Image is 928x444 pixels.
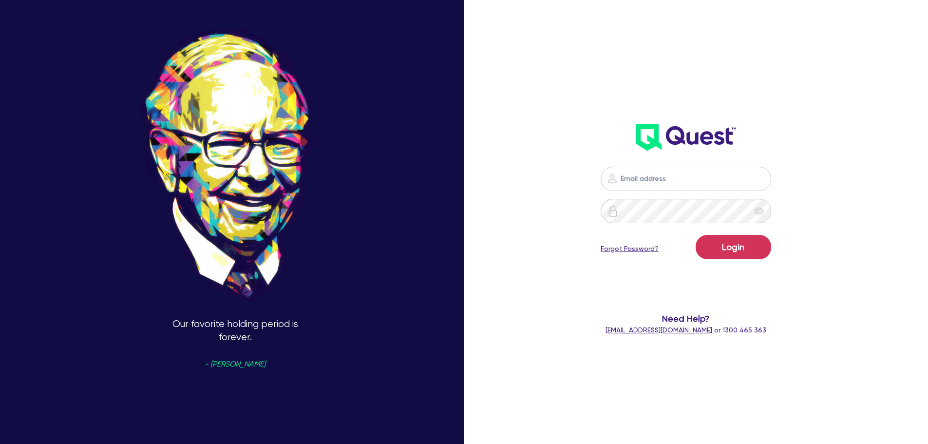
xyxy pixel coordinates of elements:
span: - [PERSON_NAME] [205,361,265,368]
a: Forgot Password? [601,244,659,254]
button: Login [696,235,771,259]
span: or 1300 465 363 [606,326,766,334]
img: icon-password [606,173,618,184]
span: Need Help? [562,312,811,325]
img: icon-password [607,205,619,217]
span: eye [754,206,764,216]
input: Email address [601,167,771,191]
a: [EMAIL_ADDRESS][DOMAIN_NAME] [606,326,712,334]
img: wH2k97JdezQIQAAAABJRU5ErkJggg== [636,124,736,151]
